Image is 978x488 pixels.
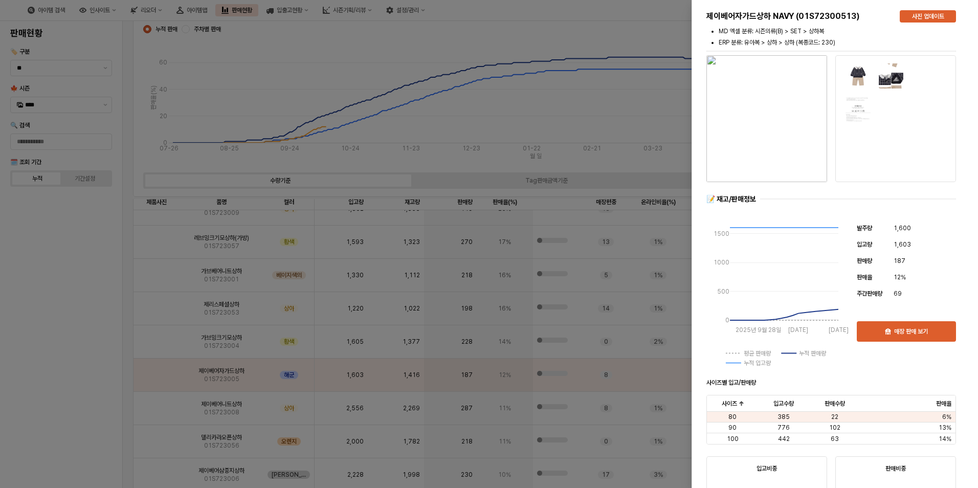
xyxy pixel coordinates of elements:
span: 6% [942,413,951,421]
button: 매장 판매 보기 [857,321,956,342]
span: 12% [894,272,906,282]
p: 사진 업데이트 [912,12,944,20]
span: 판매량 [857,257,872,264]
span: 판매율 [857,274,872,281]
span: 사이즈 [722,400,737,408]
span: 입고수량 [773,400,794,408]
span: 14% [939,435,951,443]
span: 발주량 [857,225,872,232]
span: 22 [831,413,838,421]
span: 판매율 [936,400,951,408]
span: 80 [728,413,737,421]
strong: 사이즈별 입고/판매량 [706,379,756,386]
p: 매장 판매 보기 [894,327,928,336]
strong: 판매비중 [885,465,906,472]
li: ERP 분류: 유아복 > 상하 > 상하 (복종코드: 230) [719,38,956,47]
span: 13% [939,424,951,432]
span: 1,603 [894,239,911,250]
span: 187 [894,256,905,266]
span: 주간판매량 [857,290,882,297]
span: 63 [831,435,839,443]
span: 입고량 [857,241,872,248]
span: 776 [777,424,790,432]
span: 385 [777,413,790,421]
span: 판매수량 [825,400,845,408]
strong: 입고비중 [757,465,777,472]
span: 90 [728,424,737,432]
span: 1,600 [894,223,911,233]
span: 100 [727,435,739,443]
li: MD 엑셀 분류: 시즌의류(B) > SET > 상하복 [719,27,956,36]
span: 69 [894,289,902,299]
span: 102 [829,424,840,432]
div: 📝 재고/판매정보 [706,194,756,204]
h5: 제이베어자가드상하 NAVY (01S72300513) [706,11,892,21]
button: 사진 업데이트 [900,10,956,23]
span: 442 [778,435,790,443]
